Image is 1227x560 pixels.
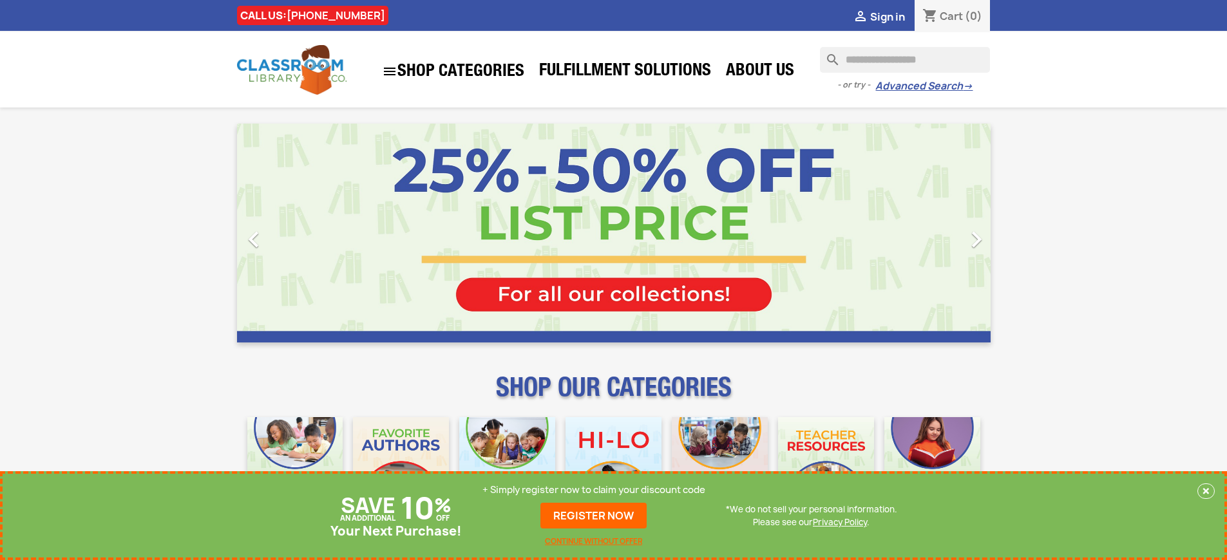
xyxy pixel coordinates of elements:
a: About Us [719,59,801,85]
div: CALL US: [237,6,388,25]
img: Classroom Library Company [237,45,347,95]
img: CLC_Favorite_Authors_Mobile.jpg [353,417,449,513]
a:  Sign in [853,10,905,24]
span: Sign in [870,10,905,24]
span: Cart [940,9,963,23]
img: CLC_Bulk_Mobile.jpg [247,417,343,513]
i:  [382,64,397,79]
span: - or try - [837,79,875,91]
span: (0) [965,9,982,23]
i: search [820,47,835,62]
p: SHOP OUR CATEGORIES [237,384,991,407]
a: [PHONE_NUMBER] [287,8,385,23]
img: CLC_HiLo_Mobile.jpg [566,417,661,513]
i:  [238,223,270,256]
i:  [960,223,993,256]
img: CLC_Dyslexia_Mobile.jpg [884,417,980,513]
a: SHOP CATEGORIES [376,57,531,86]
a: Next [877,124,991,342]
img: CLC_Teacher_Resources_Mobile.jpg [778,417,874,513]
a: Fulfillment Solutions [533,59,718,85]
i: shopping_cart [922,9,938,24]
img: CLC_Phonics_And_Decodables_Mobile.jpg [459,417,555,513]
i:  [853,10,868,25]
span: → [963,80,973,93]
input: Search [820,47,990,73]
a: Previous [237,124,350,342]
a: Advanced Search→ [875,80,973,93]
ul: Carousel container [237,124,991,342]
img: CLC_Fiction_Nonfiction_Mobile.jpg [672,417,768,513]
